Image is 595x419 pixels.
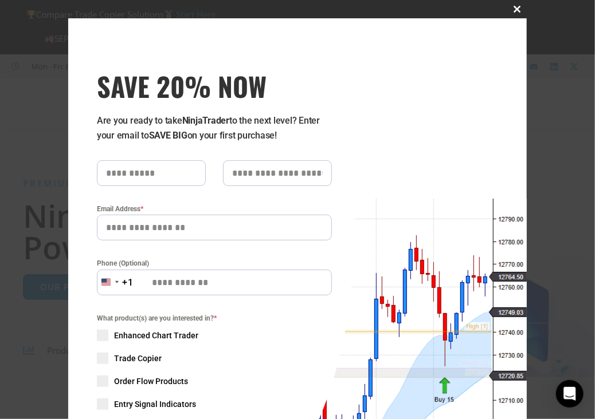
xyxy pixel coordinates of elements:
[182,115,229,126] strong: NinjaTrader
[97,330,332,341] label: Enhanced Chart Trader
[97,398,332,410] label: Entry Signal Indicators
[97,258,332,269] label: Phone (Optional)
[114,398,196,410] span: Entry Signal Indicators
[97,353,332,364] label: Trade Copier
[97,113,332,143] p: Are you ready to take to the next level? Enter your email to on your first purchase!
[149,130,187,141] strong: SAVE BIG
[114,375,188,387] span: Order Flow Products
[122,275,134,290] div: +1
[97,313,332,324] span: What product(s) are you interested in?
[97,270,134,295] button: Selected country
[97,203,332,215] label: Email Address
[97,70,332,102] span: SAVE 20% NOW
[97,375,332,387] label: Order Flow Products
[114,353,162,364] span: Trade Copier
[114,330,198,341] span: Enhanced Chart Trader
[556,380,584,408] div: Open Intercom Messenger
